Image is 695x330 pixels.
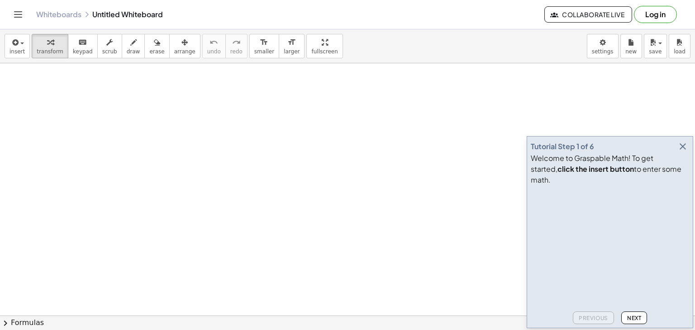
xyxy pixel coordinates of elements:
[254,48,274,55] span: smaller
[644,34,667,58] button: save
[311,48,338,55] span: fullscreen
[557,164,634,174] b: click the insert button
[32,34,68,58] button: transform
[620,34,642,58] button: new
[202,34,226,58] button: undoundo
[78,37,87,48] i: keyboard
[284,48,300,55] span: larger
[249,34,279,58] button: format_sizesmaller
[287,37,296,48] i: format_size
[625,48,637,55] span: new
[621,311,647,324] button: Next
[260,37,268,48] i: format_size
[102,48,117,55] span: scrub
[587,34,619,58] button: settings
[68,34,98,58] button: keyboardkeypad
[144,34,169,58] button: erase
[11,7,25,22] button: Toggle navigation
[36,10,81,19] a: Whiteboards
[531,141,594,152] div: Tutorial Step 1 of 6
[207,48,221,55] span: undo
[37,48,63,55] span: transform
[73,48,93,55] span: keypad
[225,34,248,58] button: redoredo
[649,48,662,55] span: save
[5,34,30,58] button: insert
[232,37,241,48] i: redo
[127,48,140,55] span: draw
[669,34,690,58] button: load
[627,315,641,321] span: Next
[674,48,685,55] span: load
[174,48,195,55] span: arrange
[209,37,218,48] i: undo
[122,34,145,58] button: draw
[552,10,624,19] span: Collaborate Live
[531,153,689,185] div: Welcome to Graspable Math! To get started, to enter some math.
[230,48,243,55] span: redo
[634,6,677,23] button: Log in
[149,48,164,55] span: erase
[306,34,343,58] button: fullscreen
[97,34,122,58] button: scrub
[169,34,200,58] button: arrange
[592,48,614,55] span: settings
[279,34,305,58] button: format_sizelarger
[10,48,25,55] span: insert
[544,6,632,23] button: Collaborate Live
